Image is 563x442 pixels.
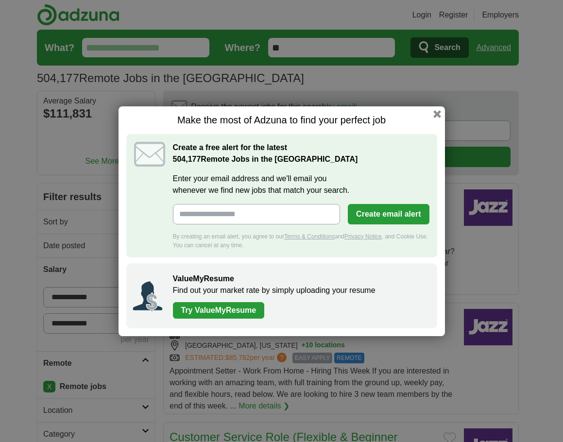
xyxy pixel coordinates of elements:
[344,233,382,240] a: Privacy Notice
[173,155,358,163] strong: Remote Jobs in the [GEOGRAPHIC_DATA]
[173,232,429,250] div: By creating an email alert, you agree to our and , and Cookie Use. You can cancel at any time.
[173,302,265,319] a: Try ValueMyResume
[173,153,201,165] span: 504,177
[173,285,427,296] p: Find out your market rate by simply uploading your resume
[173,142,429,165] h2: Create a free alert for the latest
[284,233,335,240] a: Terms & Conditions
[348,204,429,224] button: Create email alert
[134,142,165,167] img: icon_email.svg
[173,273,427,285] h2: ValueMyResume
[173,173,429,196] label: Enter your email address and we'll email you whenever we find new jobs that match your search.
[126,114,437,126] h1: Make the most of Adzuna to find your perfect job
